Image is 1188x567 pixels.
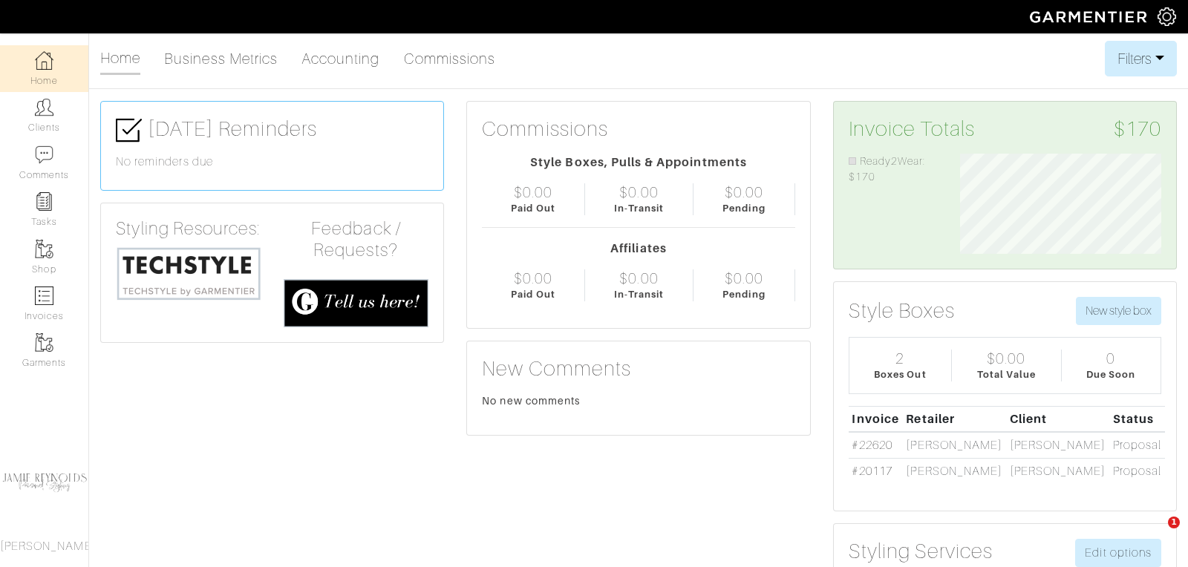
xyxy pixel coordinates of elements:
[895,350,904,367] div: 2
[284,279,429,327] img: feedback_requests-3821251ac2bd56c73c230f3229a5b25d6eb027adea667894f41107c140538ee0.png
[482,240,794,258] div: Affiliates
[1109,406,1165,432] th: Status
[903,406,1006,432] th: Retailer
[1006,458,1109,483] td: [PERSON_NAME]
[482,356,794,381] h3: New Comments
[511,201,555,215] div: Paid Out
[116,246,261,301] img: techstyle-93310999766a10050dc78ceb7f971a75838126fd19372ce40ba20cdf6a89b94b.png
[116,117,428,143] h3: [DATE] Reminders
[404,44,496,73] a: Commissions
[482,154,794,171] div: Style Boxes, Pulls & Appointments
[35,145,53,164] img: comment-icon-a0a6a9ef722e966f86d9cbdc48e553b5cf19dbc54f86b18d962a5391bc8f6eb6.png
[722,201,765,215] div: Pending
[1075,539,1161,567] a: Edit options
[619,269,658,287] div: $0.00
[164,44,278,73] a: Business Metrics
[849,406,903,432] th: Invoice
[1114,117,1161,142] span: $170
[1158,7,1176,26] img: gear-icon-white-bd11855cb880d31180b6d7d6211b90ccbf57a29d726f0c71d8c61bd08dd39cc2.png
[852,465,892,478] a: #20117
[482,117,608,142] h3: Commissions
[849,154,938,186] li: Ready2Wear: $170
[511,287,555,301] div: Paid Out
[1105,41,1177,76] button: Filters
[116,218,261,240] h4: Styling Resources:
[1106,350,1115,367] div: 0
[903,432,1006,458] td: [PERSON_NAME]
[1109,432,1165,458] td: Proposal
[1006,406,1109,432] th: Client
[849,539,993,564] h3: Styling Services
[35,98,53,117] img: clients-icon-6bae9207a08558b7cb47a8932f037763ab4055f8c8b6bfacd5dc20c3e0201464.png
[514,269,552,287] div: $0.00
[301,44,380,73] a: Accounting
[100,43,140,75] a: Home
[284,218,429,261] h4: Feedback / Requests?
[35,51,53,70] img: dashboard-icon-dbcd8f5a0b271acd01030246c82b418ddd0df26cd7fceb0bd07c9910d44c42f6.png
[849,298,956,324] h3: Style Boxes
[722,287,765,301] div: Pending
[1168,517,1180,528] span: 1
[725,269,763,287] div: $0.00
[614,201,665,215] div: In-Transit
[1006,432,1109,458] td: [PERSON_NAME]
[619,183,658,201] div: $0.00
[1086,367,1135,381] div: Due Soon
[35,286,53,305] img: orders-icon-0abe47150d42831381b5fb84f609e132dff9fe21cb692f30cb5eec754e2cba89.png
[614,287,665,301] div: In-Transit
[1138,517,1173,552] iframe: Intercom live chat
[35,192,53,211] img: reminder-icon-8004d30b9f0a5d33ae49ab947aed9ed385cf756f9e5892f1edd6e32f2345188e.png
[725,183,763,201] div: $0.00
[977,367,1037,381] div: Total Value
[1076,297,1161,325] button: New style box
[116,117,142,143] img: check-box-icon-36a4915ff3ba2bd8f6e4f29bc755bb66becd62c870f447fc0dd1365fcfddab58.png
[35,333,53,352] img: garments-icon-b7da505a4dc4fd61783c78ac3ca0ef83fa9d6f193b1c9dc38574b1d14d53ca28.png
[1109,458,1165,483] td: Proposal
[852,439,892,452] a: #22620
[874,367,926,381] div: Boxes Out
[1022,4,1158,30] img: garmentier-logo-header-white-b43fb05a5012e4ada735d5af1a66efaba907eab6374d6393d1fbf88cb4ef424d.png
[482,393,794,408] div: No new comments
[35,240,53,258] img: garments-icon-b7da505a4dc4fd61783c78ac3ca0ef83fa9d6f193b1c9dc38574b1d14d53ca28.png
[849,117,1161,142] h3: Invoice Totals
[903,458,1006,483] td: [PERSON_NAME]
[987,350,1025,367] div: $0.00
[116,155,428,169] h6: No reminders due
[514,183,552,201] div: $0.00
